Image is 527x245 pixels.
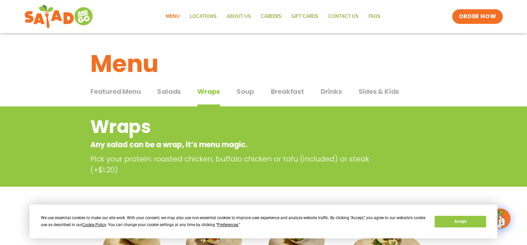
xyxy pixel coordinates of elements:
a: GIFT CARDS [286,9,323,24]
a: Menu [161,9,185,24]
h2: Wraps [90,113,383,140]
a: Contact Us [323,9,364,24]
span: Drinks [321,87,342,96]
span: Sides & Kids [358,87,399,96]
nav: Menu [161,9,385,24]
div: We use essential cookies to make our site work. With your consent, we may also use non-essential ... [41,214,427,228]
div: Cookie Consent Prompt [30,205,497,238]
a: Careers [256,9,286,24]
a: Locations [185,9,222,24]
p: Pick your protein: roasted chicken, buffalo chicken or tofu (included) or steak (+$1.20) [90,153,386,175]
span: Breakfast [270,87,304,96]
span: Salads [157,87,181,96]
a: About Us [222,9,256,24]
span: Soup [237,87,254,96]
div: Tabbed content [90,84,437,107]
a: ORDER NOW [452,9,503,24]
span: ORDER NOW [459,13,496,21]
h1: Menu [90,46,437,82]
span: Preferences [217,222,238,227]
p: Any salad can be a wrap, it’s menu magic. [90,139,383,150]
span: Cookie Policy [82,222,106,227]
span: Wraps [197,87,220,96]
img: wpChatIcon [491,209,510,228]
span: Featured Menu [90,87,141,96]
a: FAQs [364,9,385,24]
img: new-SAG-logo-768×292 [24,3,94,30]
button: Accept [435,216,486,227]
